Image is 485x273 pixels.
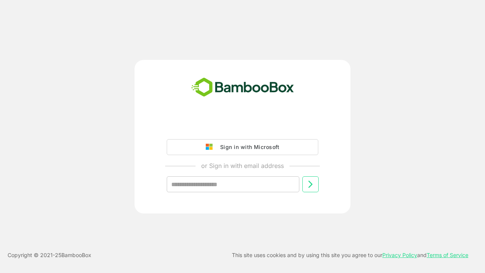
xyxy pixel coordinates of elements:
img: google [206,144,216,151]
img: bamboobox [187,75,298,100]
p: or Sign in with email address [201,161,284,170]
a: Privacy Policy [382,252,417,258]
button: Sign in with Microsoft [167,139,318,155]
a: Terms of Service [427,252,468,258]
p: Copyright © 2021- 25 BambooBox [8,251,91,260]
p: This site uses cookies and by using this site you agree to our and [232,251,468,260]
div: Sign in with Microsoft [216,142,279,152]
